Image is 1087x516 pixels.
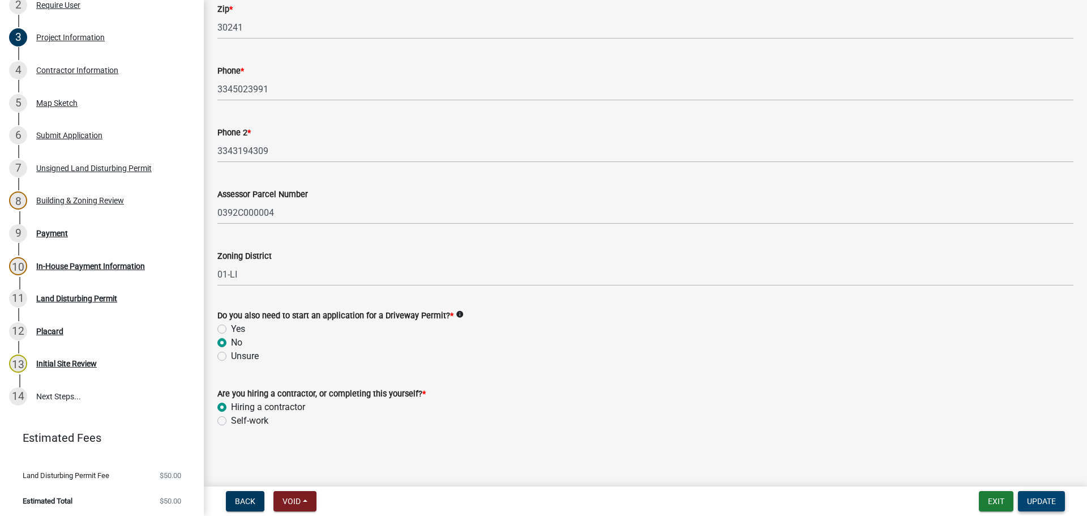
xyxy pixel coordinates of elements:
[231,349,259,363] label: Unsure
[9,61,27,79] div: 4
[36,1,80,9] div: Require User
[36,360,97,368] div: Initial Site Review
[273,491,316,511] button: Void
[217,191,308,199] label: Assessor Parcel Number
[979,491,1013,511] button: Exit
[1027,497,1056,506] span: Update
[217,390,426,398] label: Are you hiring a contractor, or completing this yourself?
[9,126,27,144] div: 6
[9,355,27,373] div: 13
[9,322,27,340] div: 12
[23,472,109,479] span: Land Disturbing Permit Fee
[36,99,78,107] div: Map Sketch
[231,336,242,349] label: No
[36,262,145,270] div: In-House Payment Information
[231,400,305,414] label: Hiring a contractor
[160,497,181,505] span: $50.00
[36,327,63,335] div: Placard
[231,322,245,336] label: Yes
[36,295,117,302] div: Land Disturbing Permit
[217,6,233,14] label: Zip
[226,491,264,511] button: Back
[9,289,27,308] div: 11
[1018,491,1065,511] button: Update
[9,191,27,210] div: 8
[9,427,186,449] a: Estimated Fees
[456,310,464,318] i: info
[36,197,124,204] div: Building & Zoning Review
[9,257,27,275] div: 10
[9,28,27,46] div: 3
[9,224,27,242] div: 9
[36,66,118,74] div: Contractor Information
[160,472,181,479] span: $50.00
[217,253,272,261] label: Zoning District
[283,497,301,506] span: Void
[9,94,27,112] div: 5
[23,497,72,505] span: Estimated Total
[217,129,251,137] label: Phone 2
[9,387,27,406] div: 14
[36,164,152,172] div: Unsigned Land Disturbing Permit
[9,159,27,177] div: 7
[235,497,255,506] span: Back
[36,33,105,41] div: Project Information
[231,414,268,428] label: Self-work
[217,67,244,75] label: Phone
[217,312,453,320] label: Do you also need to start an application for a Driveway Permit?
[36,229,68,237] div: Payment
[36,131,102,139] div: Submit Application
